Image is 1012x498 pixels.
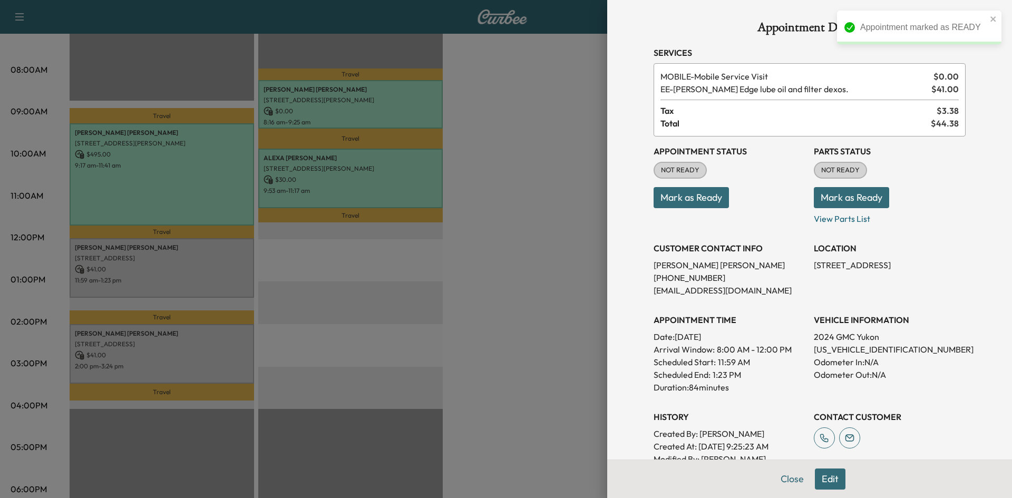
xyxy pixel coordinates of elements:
h3: CONTACT CUSTOMER [814,411,966,423]
span: $ 44.38 [931,117,959,130]
span: $ 41.00 [931,83,959,95]
p: Created At : [DATE] 9:25:23 AM [654,440,805,453]
p: Duration: 84 minutes [654,381,805,394]
h3: History [654,411,805,423]
p: Scheduled Start: [654,356,716,368]
p: Created By : [PERSON_NAME] [654,427,805,440]
p: 1:23 PM [713,368,741,381]
button: Edit [815,468,845,490]
h1: Appointment Details [654,21,966,38]
p: [PERSON_NAME] [PERSON_NAME] [654,259,805,271]
p: Date: [DATE] [654,330,805,343]
span: $ 3.38 [937,104,959,117]
h3: Parts Status [814,145,966,158]
h3: Services [654,46,966,59]
span: $ 0.00 [933,70,959,83]
h3: VEHICLE INFORMATION [814,314,966,326]
h3: LOCATION [814,242,966,255]
p: 11:59 AM [718,356,750,368]
p: Arrival Window: [654,343,805,356]
p: [US_VEHICLE_IDENTIFICATION_NUMBER] [814,343,966,356]
button: Close [774,468,811,490]
p: View Parts List [814,208,966,225]
button: Mark as Ready [654,187,729,208]
span: NOT READY [815,165,866,175]
span: Ewing Edge lube oil and filter dexos. [660,83,927,95]
h3: CUSTOMER CONTACT INFO [654,242,805,255]
p: Scheduled End: [654,368,711,381]
span: 8:00 AM - 12:00 PM [717,343,792,356]
span: Total [660,117,931,130]
h3: Appointment Status [654,145,805,158]
span: Tax [660,104,937,117]
div: Appointment marked as READY [860,21,987,34]
button: close [990,15,997,23]
span: NOT READY [655,165,706,175]
p: [STREET_ADDRESS] [814,259,966,271]
p: Odometer Out: N/A [814,368,966,381]
button: Mark as Ready [814,187,889,208]
p: Modified By : [PERSON_NAME] [654,453,805,465]
p: Odometer In: N/A [814,356,966,368]
p: 2024 GMC Yukon [814,330,966,343]
p: [PHONE_NUMBER] [654,271,805,284]
h3: APPOINTMENT TIME [654,314,805,326]
span: Mobile Service Visit [660,70,929,83]
p: [EMAIL_ADDRESS][DOMAIN_NAME] [654,284,805,297]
